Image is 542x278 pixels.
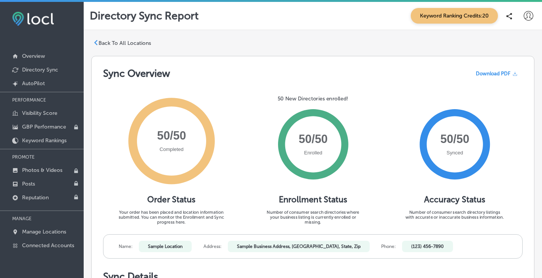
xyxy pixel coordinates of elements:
p: Number of consumer search directory listings with accurate or inaccurate business information. [405,210,504,220]
h1: Enrollment Status [279,194,347,205]
h1: Order Status [147,194,195,205]
p: AutoPilot [22,80,45,87]
p: (123) 456-7890 [402,241,453,252]
p: Overview [22,53,45,59]
p: GBP Performance [22,124,66,130]
span: Download PDF [476,71,510,76]
p: Number of consumer search directories where your business listing is currently enrolled or missing. [263,210,362,225]
label: Phone: [381,244,396,249]
label: Address: [203,244,222,249]
p: Keyword Rankings [22,137,67,144]
a: Back To All Locations [93,40,151,47]
p: Directory Sync [22,67,58,73]
p: Directory Sync Report [90,10,199,22]
p: Manage Locations [22,229,66,235]
p: Reputation [22,194,49,201]
p: Sample Location [139,241,192,252]
p: Posts [22,181,35,187]
span: Keyword Ranking Credits: 20 [411,8,498,24]
p: Visibility Score [22,110,57,116]
p: Sample Business Address, [GEOGRAPHIC_DATA], State, Zip [228,241,370,252]
p: 50 New Directories enrolled! [278,95,348,102]
p: Back To All Locations [99,40,151,46]
label: Name: [119,244,133,249]
h1: Accuracy Status [424,194,485,205]
p: Photos & Videos [22,167,62,173]
img: fda3e92497d09a02dc62c9cd864e3231.png [12,12,54,26]
h1: Sync Overview [103,68,170,79]
p: Connected Accounts [22,242,74,249]
p: Your order has been placed and location information submitted. You can monitor the Enrollment and... [113,210,229,225]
